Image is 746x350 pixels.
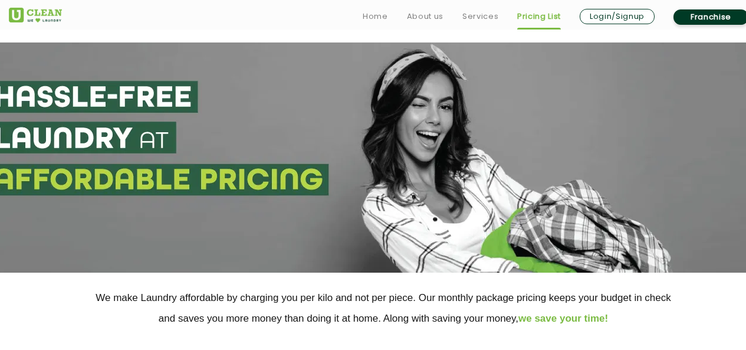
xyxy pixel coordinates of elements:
[407,9,443,24] a: About us
[517,9,561,24] a: Pricing List
[518,313,608,324] span: we save your time!
[462,9,498,24] a: Services
[363,9,388,24] a: Home
[9,8,62,22] img: UClean Laundry and Dry Cleaning
[580,9,655,24] a: Login/Signup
